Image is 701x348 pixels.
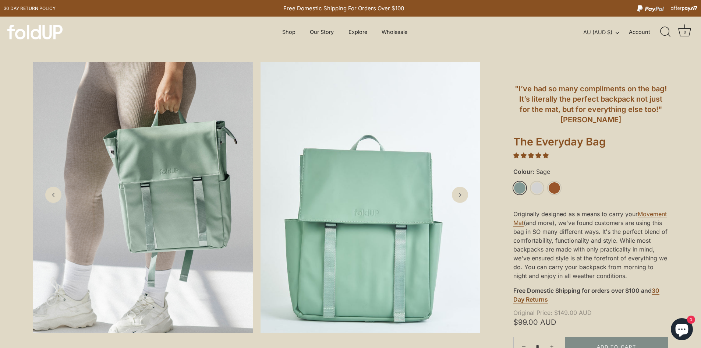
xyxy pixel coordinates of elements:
[681,28,688,36] div: 0
[513,319,668,325] span: $99.00 AUD
[669,318,695,342] inbox-online-store-chat: Shopify online store chat
[45,187,61,203] a: Previous slide
[33,62,253,333] img: Sage Everyday Bag
[629,28,663,36] a: Account
[513,152,549,159] span: 4.97 stars
[548,182,561,194] a: Rust
[513,210,668,280] p: Originally designed as a means to carry your (and more), we've found customers are using this bag...
[658,24,674,40] a: Search
[513,135,668,151] h1: The Everyday Bag
[304,25,340,39] a: Our Story
[276,25,302,39] a: Shop
[513,168,668,175] label: Colour:
[342,25,374,39] a: Explore
[534,168,550,175] span: Sage
[261,62,481,333] img: Sage Everyday Bag
[583,29,627,36] button: AU (AUD $)
[4,4,56,13] a: 30 day Return policy
[513,287,652,294] strong: Free Domestic Shipping for orders over $100 and
[677,24,693,40] a: Cart
[513,84,668,125] h6: "I’ve had so many compliments on the bag! It’s literally the perfect backpack not just for the ma...
[513,310,666,316] span: $149.00 AUD
[375,25,414,39] a: Wholesale
[513,182,526,194] a: Sage
[264,25,426,39] div: Primary navigation
[531,182,544,194] a: Light Grey
[452,187,468,203] a: Next slide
